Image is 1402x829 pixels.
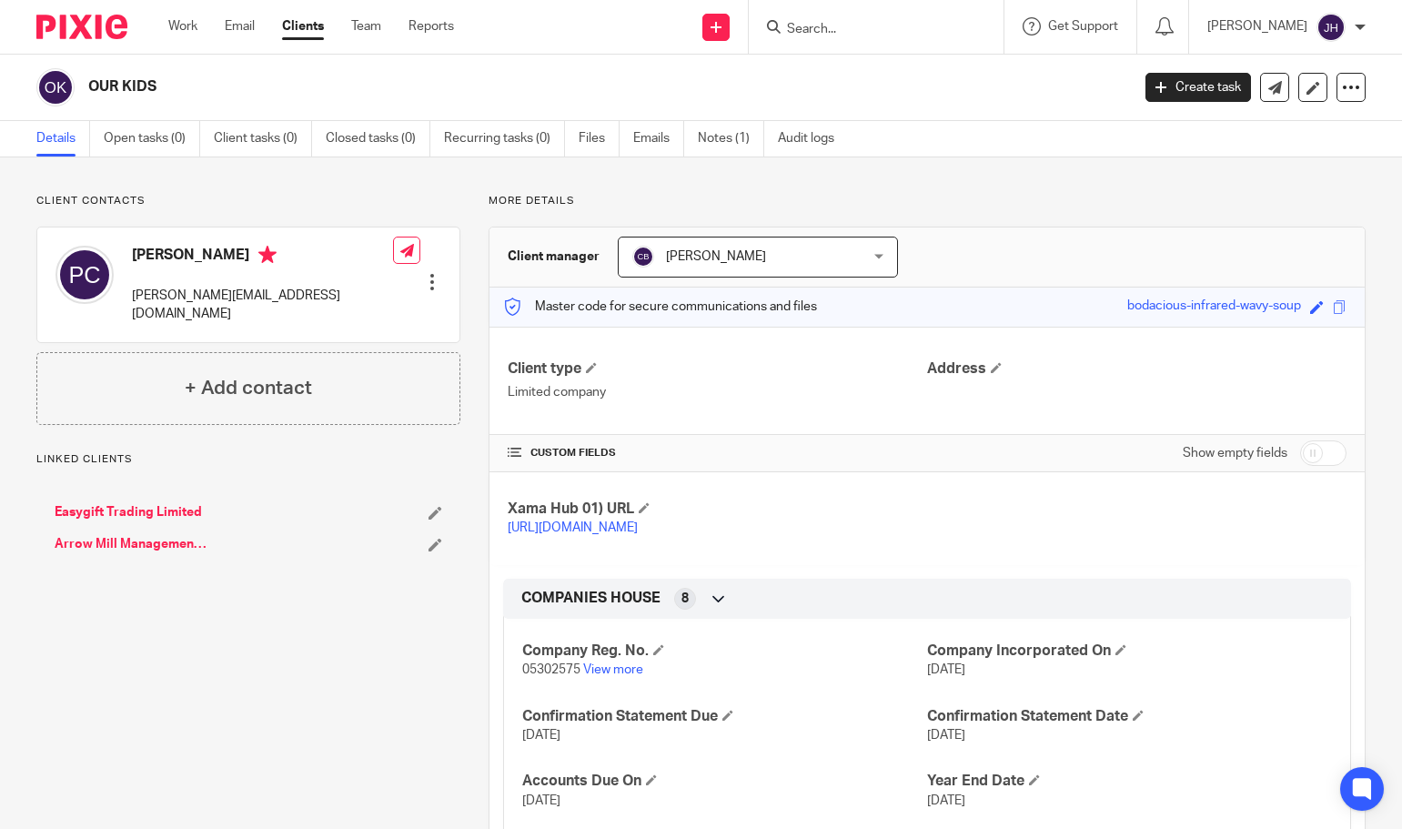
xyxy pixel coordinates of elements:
[927,359,1347,379] h4: Address
[522,729,560,742] span: [DATE]
[36,194,460,208] p: Client contacts
[36,68,75,106] img: svg%3E
[1127,297,1301,318] div: bodacious-infrared-wavy-soup
[681,590,689,608] span: 8
[927,642,1332,661] h4: Company Incorporated On
[522,642,927,661] h4: Company Reg. No.
[698,121,764,157] a: Notes (1)
[633,121,684,157] a: Emails
[508,521,638,534] a: [URL][DOMAIN_NAME]
[326,121,430,157] a: Closed tasks (0)
[1183,444,1287,462] label: Show empty fields
[36,121,90,157] a: Details
[408,17,454,35] a: Reports
[225,17,255,35] a: Email
[927,772,1332,791] h4: Year End Date
[927,663,965,676] span: [DATE]
[579,121,620,157] a: Files
[508,248,600,266] h3: Client manager
[36,15,127,39] img: Pixie
[927,794,965,807] span: [DATE]
[1207,17,1307,35] p: [PERSON_NAME]
[214,121,312,157] a: Client tasks (0)
[132,287,393,324] p: [PERSON_NAME][EMAIL_ADDRESS][DOMAIN_NAME]
[55,503,202,521] a: Easygift Trading Limited
[444,121,565,157] a: Recurring tasks (0)
[778,121,848,157] a: Audit logs
[785,22,949,38] input: Search
[522,772,927,791] h4: Accounts Due On
[522,794,560,807] span: [DATE]
[1145,73,1251,102] a: Create task
[282,17,324,35] a: Clients
[1316,13,1346,42] img: svg%3E
[168,17,197,35] a: Work
[632,246,654,268] img: svg%3E
[666,250,766,263] span: [PERSON_NAME]
[521,589,661,608] span: COMPANIES HOUSE
[489,194,1366,208] p: More details
[1048,20,1118,33] span: Get Support
[522,663,580,676] span: 05302575
[104,121,200,157] a: Open tasks (0)
[508,359,927,379] h4: Client type
[522,707,927,726] h4: Confirmation Statement Due
[508,446,927,460] h4: CUSTOM FIELDS
[36,452,460,467] p: Linked clients
[55,535,209,553] a: Arrow Mill Management Ltd
[583,663,643,676] a: View more
[508,383,927,401] p: Limited company
[927,707,1332,726] h4: Confirmation Statement Date
[508,500,927,519] h4: Xama Hub 01) URL
[258,246,277,264] i: Primary
[132,246,393,268] h4: [PERSON_NAME]
[503,298,817,316] p: Master code for secure communications and files
[927,729,965,742] span: [DATE]
[88,77,913,96] h2: OUR KIDS
[185,374,312,402] h4: + Add contact
[55,246,114,304] img: svg%3E
[351,17,381,35] a: Team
